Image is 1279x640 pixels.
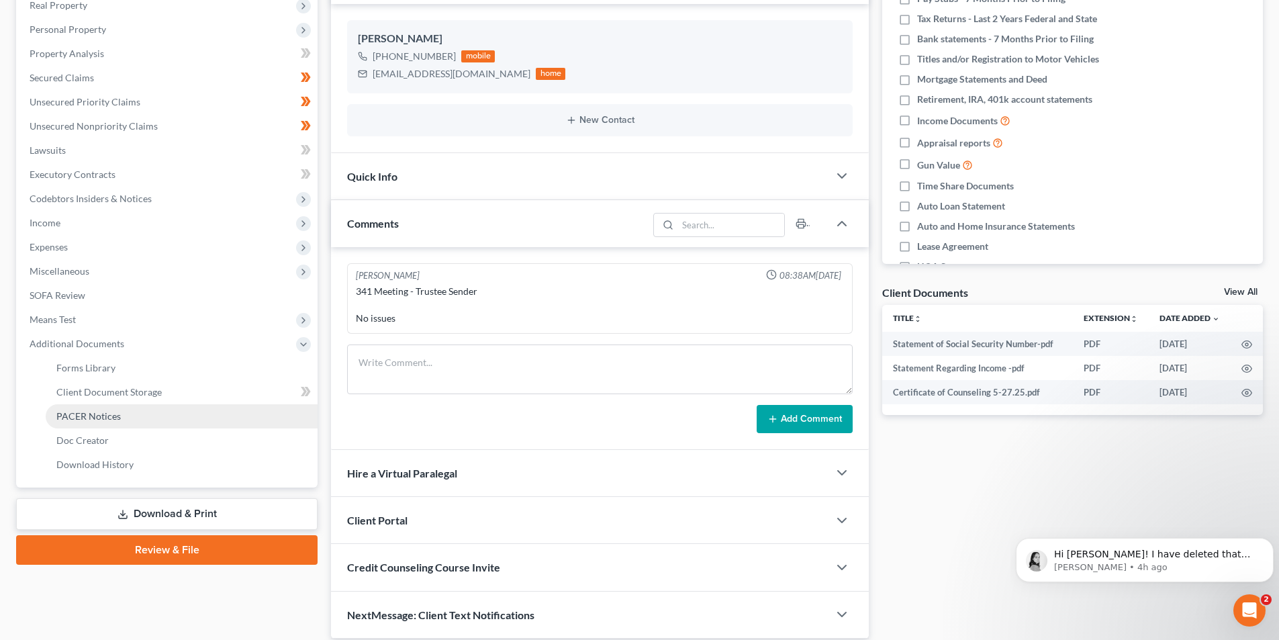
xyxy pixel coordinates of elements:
[536,68,565,80] div: home
[917,93,1092,106] span: Retirement, IRA, 401k account statements
[1149,356,1231,380] td: [DATE]
[1073,356,1149,380] td: PDF
[19,42,318,66] a: Property Analysis
[779,269,841,282] span: 08:38AM[DATE]
[678,214,785,236] input: Search...
[757,405,853,433] button: Add Comment
[917,114,998,128] span: Income Documents
[882,380,1073,404] td: Certificate of Counseling 5-27.25.pdf
[347,608,534,621] span: NextMessage: Client Text Notifications
[19,66,318,90] a: Secured Claims
[1261,594,1272,605] span: 2
[19,283,318,308] a: SOFA Review
[30,265,89,277] span: Miscellaneous
[347,561,500,574] span: Credit Counseling Course Invite
[1159,313,1220,323] a: Date Added expand_more
[917,220,1075,233] span: Auto and Home Insurance Statements
[30,338,124,349] span: Additional Documents
[917,158,960,172] span: Gun Value
[917,32,1094,46] span: Bank statements - 7 Months Prior to Filing
[56,459,134,470] span: Download History
[347,514,408,527] span: Client Portal
[56,435,109,446] span: Doc Creator
[46,380,318,404] a: Client Document Storage
[46,453,318,477] a: Download History
[19,114,318,138] a: Unsecured Nonpriority Claims
[914,315,922,323] i: unfold_more
[461,50,495,62] div: mobile
[1212,315,1220,323] i: expand_more
[358,115,842,126] button: New Contact
[1233,594,1266,627] iframe: Intercom live chat
[1149,332,1231,356] td: [DATE]
[358,31,842,47] div: [PERSON_NAME]
[19,163,318,187] a: Executory Contracts
[893,313,922,323] a: Titleunfold_more
[917,52,1099,66] span: Titles and/or Registration to Motor Vehicles
[46,404,318,428] a: PACER Notices
[917,240,988,253] span: Lease Agreement
[882,285,968,300] div: Client Documents
[30,144,66,156] span: Lawsuits
[30,217,60,228] span: Income
[30,193,152,204] span: Codebtors Insiders & Notices
[56,410,121,422] span: PACER Notices
[917,199,1005,213] span: Auto Loan Statement
[356,285,844,325] div: 341 Meeting - Trustee Sender No issues
[56,386,162,398] span: Client Document Storage
[882,332,1073,356] td: Statement of Social Security Number-pdf
[882,356,1073,380] td: Statement Regarding Income -pdf
[917,12,1097,26] span: Tax Returns - Last 2 Years Federal and State
[1130,315,1138,323] i: unfold_more
[917,136,990,150] span: Appraisal reports
[30,241,68,253] span: Expenses
[30,72,94,83] span: Secured Claims
[30,24,106,35] span: Personal Property
[46,356,318,380] a: Forms Library
[1073,332,1149,356] td: PDF
[917,260,984,273] span: HOA Statement
[16,535,318,565] a: Review & File
[373,67,530,81] div: [EMAIL_ADDRESS][DOMAIN_NAME]
[1073,380,1149,404] td: PDF
[30,96,140,107] span: Unsecured Priority Claims
[347,217,399,230] span: Comments
[30,314,76,325] span: Means Test
[347,170,397,183] span: Quick Info
[347,467,457,479] span: Hire a Virtual Paralegal
[30,120,158,132] span: Unsecured Nonpriority Claims
[30,48,104,59] span: Property Analysis
[1149,380,1231,404] td: [DATE]
[1084,313,1138,323] a: Extensionunfold_more
[30,289,85,301] span: SOFA Review
[1224,287,1258,297] a: View All
[16,498,318,530] a: Download & Print
[30,169,115,180] span: Executory Contracts
[19,90,318,114] a: Unsecured Priority Claims
[46,428,318,453] a: Doc Creator
[917,179,1014,193] span: Time Share Documents
[56,362,115,373] span: Forms Library
[1010,510,1279,604] iframe: Intercom notifications message
[373,50,456,63] div: [PHONE_NUMBER]
[356,269,420,282] div: [PERSON_NAME]
[917,73,1047,86] span: Mortgage Statements and Deed
[19,138,318,163] a: Lawsuits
